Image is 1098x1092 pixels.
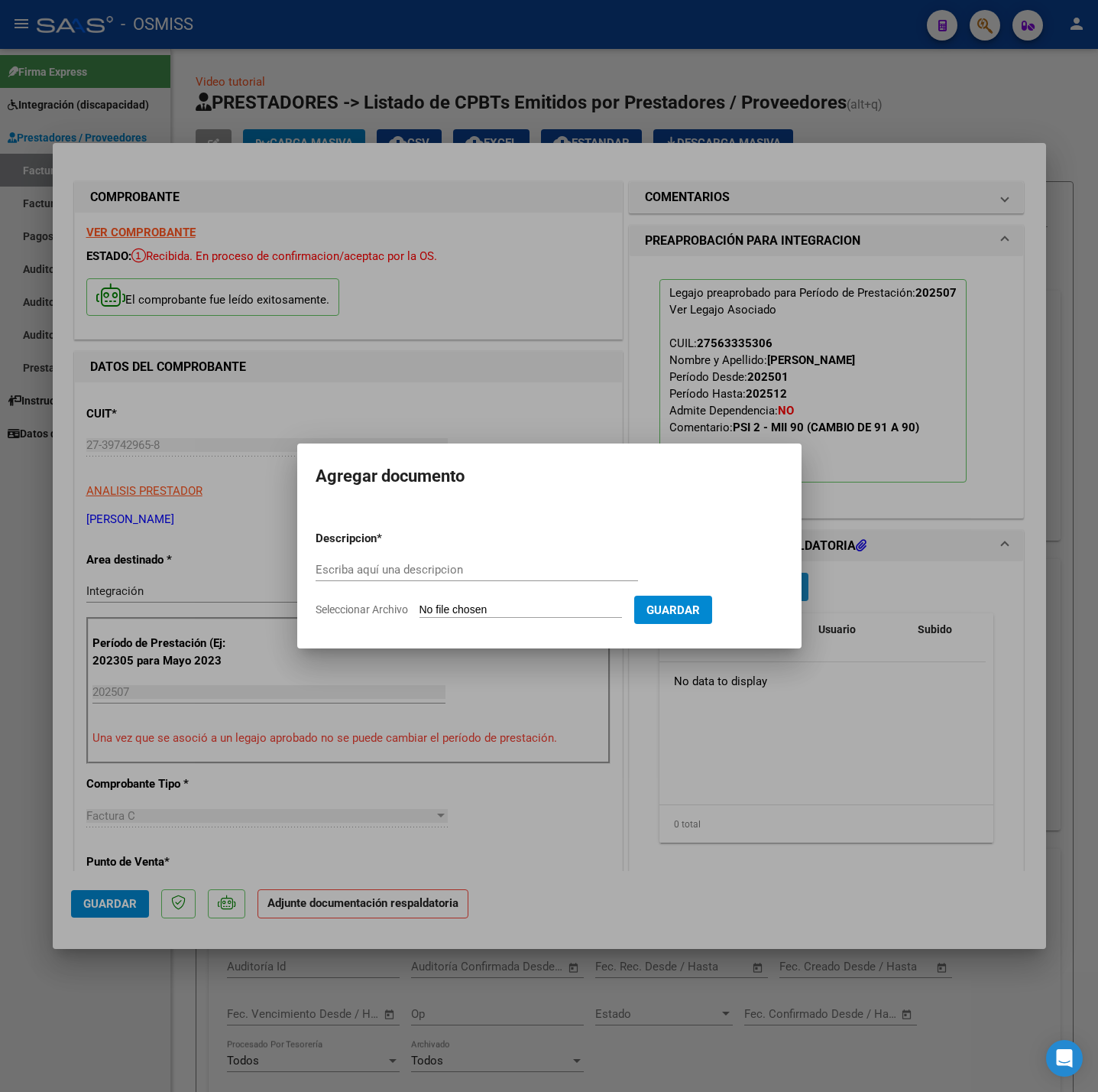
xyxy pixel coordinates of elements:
[316,603,408,616] span: Seleccionar Archivo
[316,462,783,491] h2: Agregar documento
[1046,1040,1083,1077] div: Open Intercom Messenger
[316,530,456,548] p: Descripcion
[646,603,700,617] span: Guardar
[634,596,712,624] button: Guardar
